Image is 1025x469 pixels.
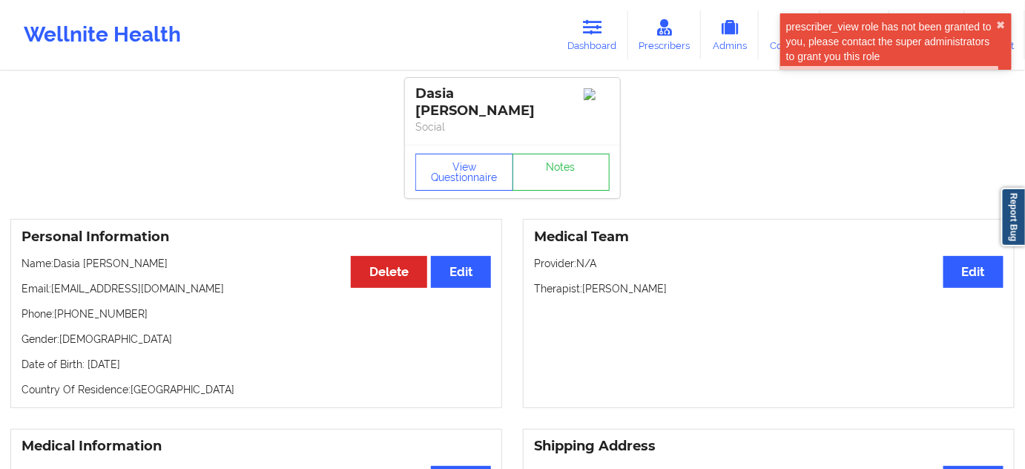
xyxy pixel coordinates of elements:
[415,85,610,119] div: Dasia [PERSON_NAME]
[584,88,610,100] img: Image%2Fplaceholer-image.png
[534,438,1003,455] h3: Shipping Address
[534,281,1003,296] p: Therapist: [PERSON_NAME]
[943,256,1003,288] button: Edit
[1001,188,1025,246] a: Report Bug
[534,229,1003,246] h3: Medical Team
[22,357,491,372] p: Date of Birth: [DATE]
[997,19,1006,31] button: close
[351,256,427,288] button: Delete
[22,281,491,296] p: Email: [EMAIL_ADDRESS][DOMAIN_NAME]
[22,256,491,271] p: Name: Dasia [PERSON_NAME]
[557,10,628,59] a: Dashboard
[628,10,702,59] a: Prescribers
[22,306,491,321] p: Phone: [PHONE_NUMBER]
[22,438,491,455] h3: Medical Information
[415,119,610,134] p: Social
[759,10,820,59] a: Coaches
[786,19,997,64] div: prescriber_view role has not been granted to you, please contact the super administrators to gran...
[701,10,759,59] a: Admins
[534,256,1003,271] p: Provider: N/A
[512,154,610,191] a: Notes
[431,256,491,288] button: Edit
[22,382,491,397] p: Country Of Residence: [GEOGRAPHIC_DATA]
[22,332,491,347] p: Gender: [DEMOGRAPHIC_DATA]
[415,154,513,191] button: View Questionnaire
[22,229,491,246] h3: Personal Information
